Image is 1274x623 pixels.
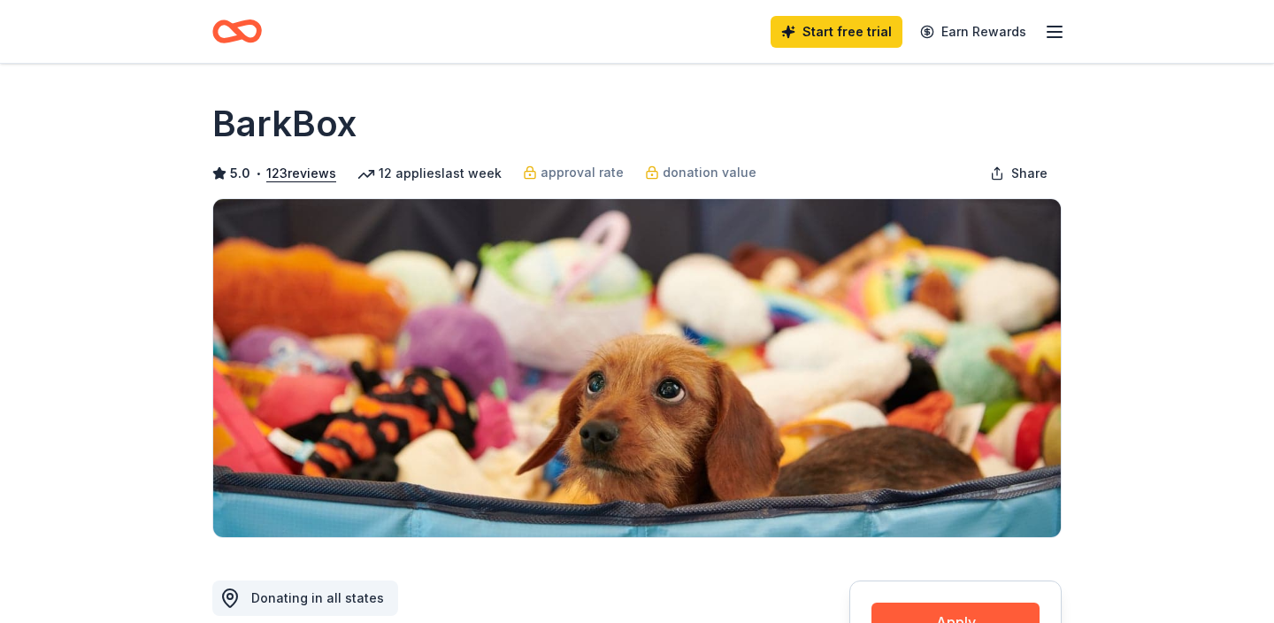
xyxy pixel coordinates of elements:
[909,16,1037,48] a: Earn Rewards
[230,163,250,184] span: 5.0
[212,99,357,149] h1: BarkBox
[523,162,624,183] a: approval rate
[213,199,1061,537] img: Image for BarkBox
[1011,163,1048,184] span: Share
[645,162,756,183] a: donation value
[266,163,336,184] button: 123reviews
[357,163,502,184] div: 12 applies last week
[771,16,902,48] a: Start free trial
[251,590,384,605] span: Donating in all states
[663,162,756,183] span: donation value
[256,166,262,181] span: •
[976,156,1062,191] button: Share
[541,162,624,183] span: approval rate
[212,11,262,52] a: Home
